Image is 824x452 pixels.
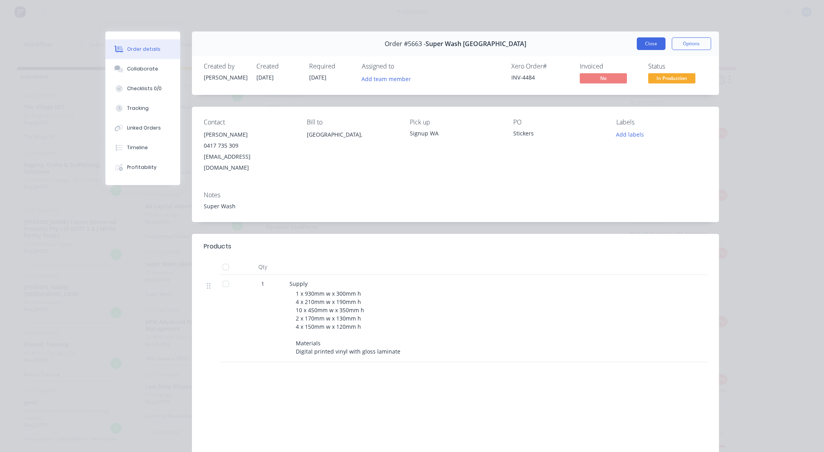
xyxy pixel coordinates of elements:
div: [GEOGRAPHIC_DATA], [307,129,397,154]
button: In Production [648,73,695,85]
div: Notes [204,191,707,199]
span: Supply [289,280,308,287]
div: Contact [204,119,294,126]
span: [DATE] [309,74,326,81]
button: Linked Orders [105,118,180,138]
div: Profitability [127,164,157,171]
div: Tracking [127,105,149,112]
div: Products [204,242,231,251]
button: Add team member [357,73,415,84]
div: Created [256,63,300,70]
div: [PERSON_NAME] [204,73,247,82]
div: Signup WA [410,129,500,137]
div: Labels [616,119,707,126]
div: Timeline [127,144,148,151]
div: Qty [239,259,286,275]
div: 0417 735 309 [204,140,294,151]
span: No [580,73,627,83]
div: Bill to [307,119,397,126]
div: INV-4484 [511,73,570,82]
div: [PERSON_NAME] [204,129,294,140]
button: Tracking [105,98,180,118]
div: PO [513,119,604,126]
span: Super Wash [GEOGRAPHIC_DATA] [426,40,526,48]
span: Order #5663 - [385,40,426,48]
div: Order details [127,46,160,53]
button: Order details [105,39,180,59]
button: Collaborate [105,59,180,79]
span: In Production [648,73,695,83]
button: Profitability [105,157,180,177]
div: Pick up [410,119,500,126]
div: [EMAIL_ADDRESS][DOMAIN_NAME] [204,151,294,173]
div: Linked Orders [127,124,161,132]
div: Checklists 0/0 [127,85,162,92]
div: Collaborate [127,65,158,72]
div: [GEOGRAPHIC_DATA], [307,129,397,140]
span: [DATE] [256,74,274,81]
span: 1 x 930mm w x 300mm h 4 x 210mm w x 190mm h 10 x 450mm w x 350mm h 2 x 170mm w x 130mm h 4 x 150m... [296,290,400,355]
div: Status [648,63,707,70]
div: Stickers [513,129,604,140]
button: Add team member [362,73,415,84]
div: [PERSON_NAME]0417 735 309[EMAIL_ADDRESS][DOMAIN_NAME] [204,129,294,173]
div: Xero Order # [511,63,570,70]
div: Required [309,63,352,70]
div: Created by [204,63,247,70]
button: Timeline [105,138,180,157]
button: Add labels [612,129,648,140]
button: Checklists 0/0 [105,79,180,98]
button: Options [672,37,711,50]
div: Super Wash [204,202,707,210]
div: Invoiced [580,63,639,70]
span: 1 [261,280,264,288]
button: Close [637,37,665,50]
div: Assigned to [362,63,441,70]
